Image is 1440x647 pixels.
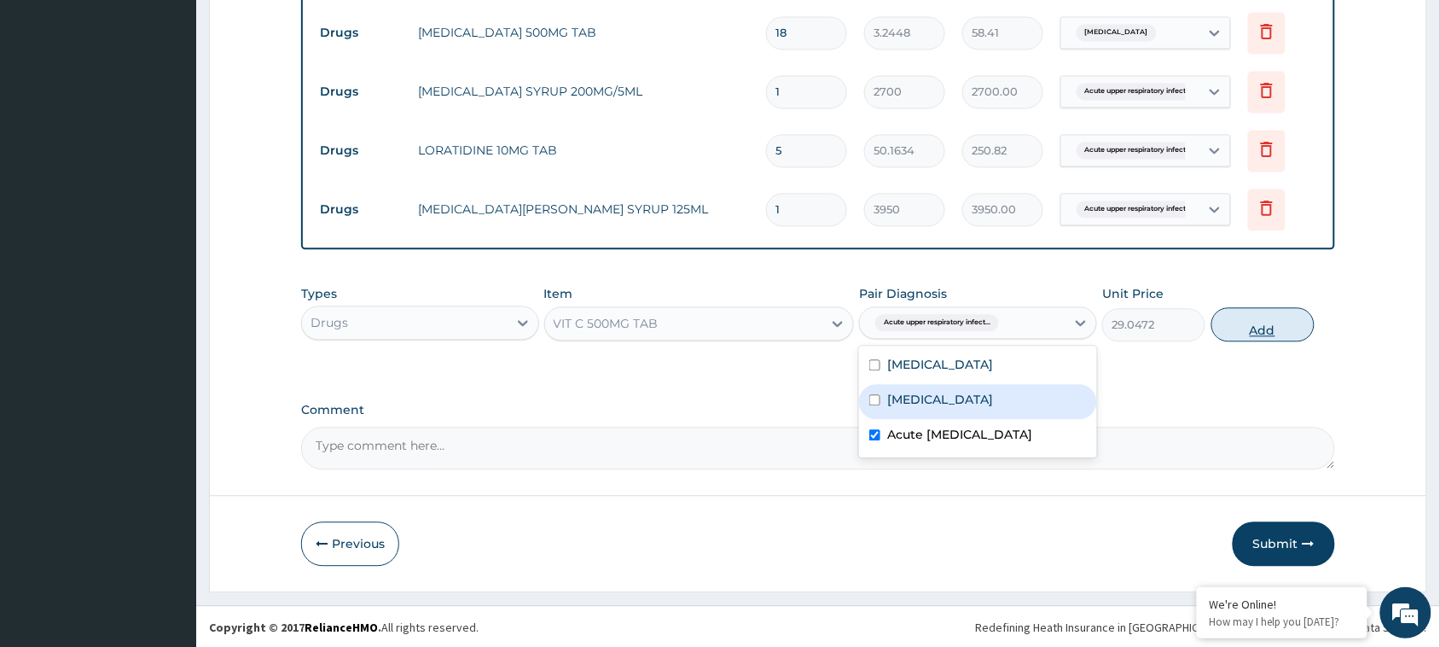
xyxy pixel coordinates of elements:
strong: Copyright © 2017 . [209,620,381,635]
label: Types [301,287,337,301]
label: [MEDICAL_DATA] [887,391,993,408]
button: Submit [1233,522,1335,566]
label: [MEDICAL_DATA] [887,356,993,373]
td: [MEDICAL_DATA] 500MG TAB [409,15,758,50]
a: RelianceHMO [305,620,378,635]
textarea: Type your message and hit 'Enter' [9,466,325,526]
td: [MEDICAL_DATA][PERSON_NAME] SYRUP 125ML [409,192,758,226]
label: Pair Diagnosis [859,285,947,302]
div: VIT C 500MG TAB [554,315,659,332]
span: Acute upper respiratory infect... [1077,142,1200,159]
td: Drugs [311,194,409,225]
div: Chat with us now [89,96,287,118]
span: Acute upper respiratory infect... [1077,201,1200,218]
div: Minimize live chat window [280,9,321,50]
div: Drugs [311,314,348,331]
span: Acute upper respiratory infect... [875,314,999,331]
td: LORATIDINE 10MG TAB [409,133,758,167]
td: Drugs [311,135,409,166]
td: Drugs [311,17,409,49]
label: Item [544,285,573,302]
label: Unit Price [1102,285,1164,302]
button: Add [1211,307,1315,341]
div: We're Online! [1210,597,1355,612]
span: We're online! [99,215,235,388]
img: d_794563401_company_1708531726252_794563401 [32,85,69,128]
td: [MEDICAL_DATA] SYRUP 200MG/5ML [409,74,758,108]
label: Acute [MEDICAL_DATA] [887,426,1032,443]
label: Comment [301,403,1335,417]
button: Previous [301,522,399,566]
td: Drugs [311,76,409,108]
div: Redefining Heath Insurance in [GEOGRAPHIC_DATA] using Telemedicine and Data Science! [976,619,1427,636]
span: Acute upper respiratory infect... [1077,83,1200,100]
span: [MEDICAL_DATA] [1077,24,1157,41]
p: How may I help you today? [1210,615,1355,629]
